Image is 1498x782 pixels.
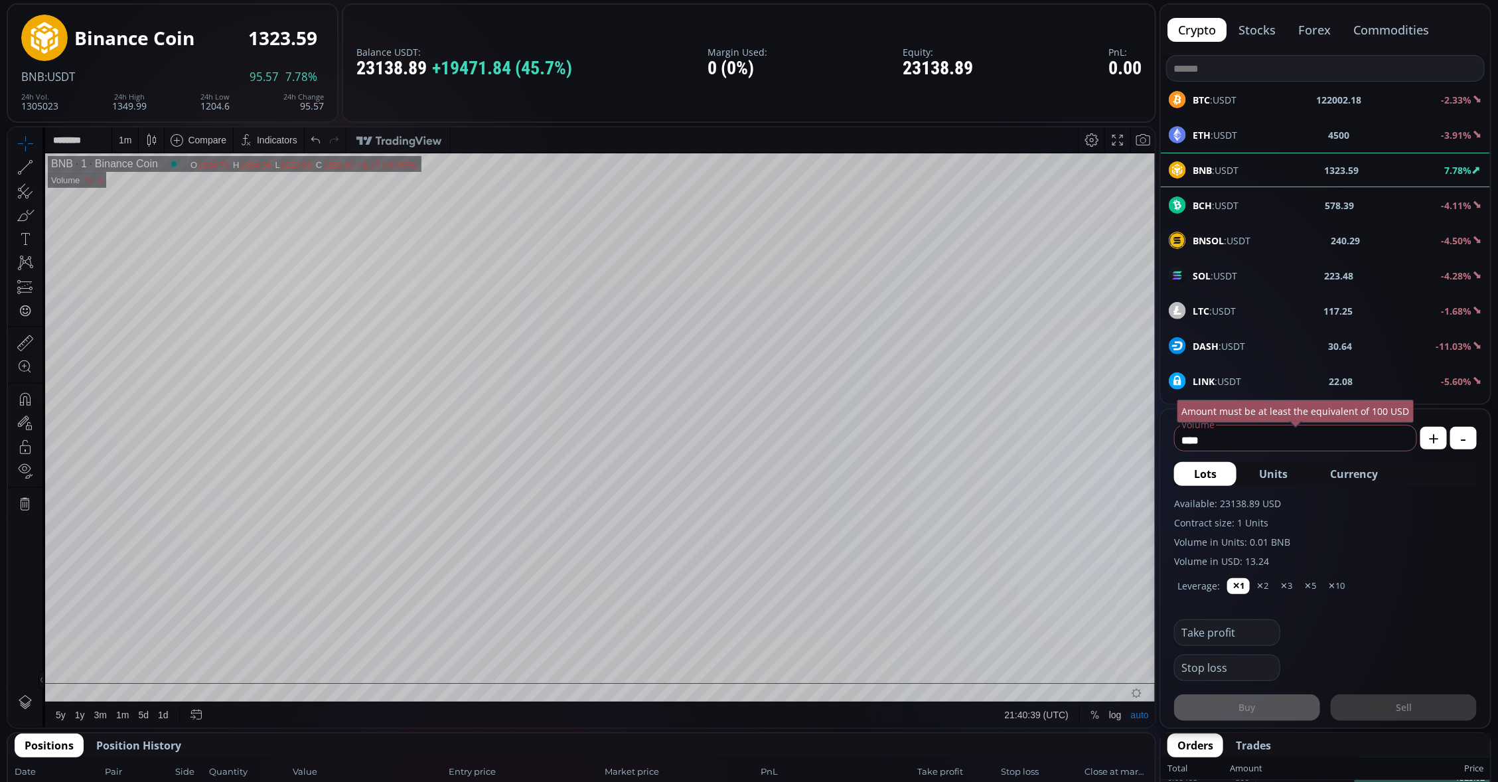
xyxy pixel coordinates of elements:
[21,93,58,101] div: 24h Vol.
[449,765,601,779] span: Entry price
[1174,516,1477,530] label: Contract size: 1 Units
[1299,578,1321,594] button: ✕5
[1288,18,1341,42] button: forex
[112,93,147,101] div: 24h High
[44,69,75,84] span: :USDT
[356,47,572,57] label: Balance USDT:
[180,7,218,18] div: Compare
[1174,535,1477,549] label: Volume in Units: 0.01 BNB
[350,33,410,42] div: −1.17 (−0.09%)
[86,582,99,593] div: 3m
[111,7,123,18] div: 1 m
[1450,427,1477,449] button: -
[108,582,121,593] div: 1m
[1167,734,1223,757] button: Orders
[1330,466,1378,482] span: Currency
[1331,234,1361,248] b: 240.29
[273,33,304,42] div: 1323.60
[209,765,289,779] span: Quantity
[1174,554,1477,568] label: Volume in USD: 13.24
[150,582,161,593] div: 1d
[1329,374,1353,388] b: 22.08
[248,28,317,48] div: 1323.59
[175,765,205,779] span: Side
[1420,427,1447,449] button: +
[1193,305,1209,317] b: LTC
[708,58,767,79] div: 0 (0%)
[1441,199,1471,212] b: -4.11%
[15,765,101,779] span: Date
[432,58,572,79] span: +19471.84 (45.7%)
[1167,18,1227,42] button: crypto
[283,93,324,101] div: 24h Change
[1078,575,1096,600] div: Toggle Percentage
[178,575,199,600] div: Go to
[25,738,74,753] span: Positions
[1177,579,1220,593] label: Leverage:
[1096,575,1118,600] div: Toggle Log Scale
[1174,497,1477,510] label: Available: 23138.89 USD
[605,765,757,779] span: Market price
[1193,234,1250,248] span: :USDT
[1325,198,1355,212] b: 578.39
[1193,198,1238,212] span: :USDT
[1441,94,1471,106] b: -2.33%
[1325,269,1354,283] b: 223.48
[200,93,230,111] div: 1204.6
[12,177,23,190] div: 
[1329,128,1350,142] b: 4500
[761,765,913,779] span: PnL
[1193,340,1219,352] b: DASH
[1329,339,1353,353] b: 30.64
[43,48,72,58] div: Volume
[21,69,44,84] span: BNB
[1085,765,1148,779] span: Close at market
[1259,466,1288,482] span: Units
[285,71,317,83] span: 7.78%
[86,734,191,757] button: Position History
[1436,340,1471,352] b: -11.03%
[67,582,77,593] div: 1y
[1251,578,1274,594] button: ✕2
[77,48,94,58] div: 51.3
[31,544,37,562] div: Hide Drawings Toolbar
[200,93,230,101] div: 24h Low
[96,738,181,753] span: Position History
[250,71,279,83] span: 95.57
[1193,270,1211,282] b: SOL
[1193,128,1237,142] span: :USDT
[1193,339,1245,353] span: :USDT
[1310,462,1398,486] button: Currency
[225,33,232,42] div: H
[1001,765,1081,779] span: Stop loss
[79,31,150,42] div: Binance Coin
[708,47,767,57] label: Margin Used:
[1236,738,1271,753] span: Trades
[43,31,65,42] div: BNB
[917,765,997,779] span: Take profit
[1193,93,1236,107] span: :USDT
[1226,734,1281,757] button: Trades
[992,575,1065,600] button: 21:40:39 (UTC)
[1193,374,1241,388] span: :USDT
[112,93,147,111] div: 1349.99
[1230,760,1262,777] div: Amount
[997,582,1061,593] span: 21:40:39 (UTC)
[1108,47,1142,57] label: PnL:
[21,93,58,111] div: 1305023
[1177,400,1414,423] div: Amount must be at least the equivalent of 100 USD
[1228,18,1286,42] button: stocks
[74,28,194,48] div: Binance Coin
[1275,578,1298,594] button: ✕3
[249,7,289,18] div: Indicators
[356,58,572,79] div: 23138.89
[1441,375,1471,388] b: -5.60%
[183,33,190,42] div: O
[1174,462,1236,486] button: Lots
[190,33,221,42] div: 1324.76
[1177,738,1213,753] span: Orders
[283,93,324,111] div: 95.57
[131,582,141,593] div: 5d
[1101,582,1114,593] div: log
[1193,129,1211,141] b: ETH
